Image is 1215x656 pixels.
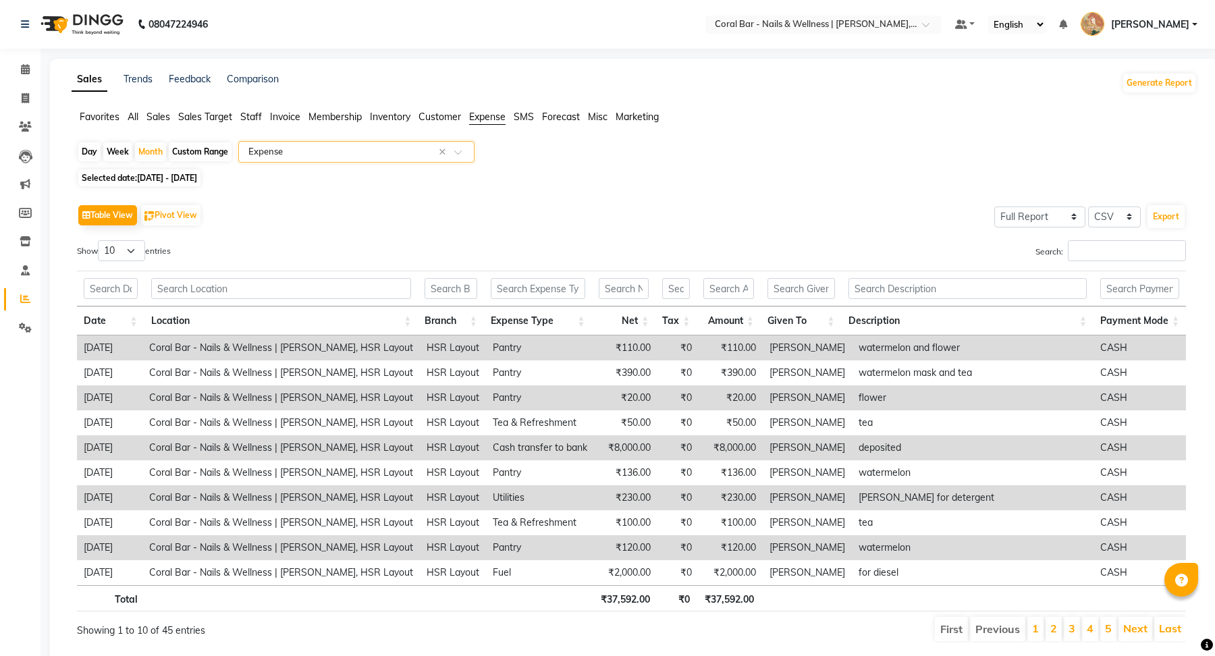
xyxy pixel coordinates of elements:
[142,410,420,435] td: Coral Bar - Nails & Wellness | [PERSON_NAME], HSR Layout
[852,535,1093,560] td: watermelon
[599,278,649,299] input: Search Net
[1093,360,1186,385] td: CASH
[1050,622,1057,635] a: 2
[697,306,761,335] th: Amount: activate to sort column ascending
[491,278,585,299] input: Search Expense Type
[699,560,763,585] td: ₹2,000.00
[699,460,763,485] td: ₹136.00
[657,585,697,611] th: ₹0
[763,460,852,485] td: [PERSON_NAME]
[848,278,1087,299] input: Search Description
[486,385,594,410] td: Pantry
[146,111,170,123] span: Sales
[842,306,1093,335] th: Description: activate to sort column ascending
[178,111,232,123] span: Sales Target
[240,111,262,123] span: Staff
[657,460,699,485] td: ₹0
[98,240,145,261] select: Showentries
[699,335,763,360] td: ₹110.00
[1093,460,1186,485] td: CASH
[486,460,594,485] td: Pantry
[594,510,658,535] td: ₹100.00
[370,111,410,123] span: Inventory
[142,435,420,460] td: Coral Bar - Nails & Wellness | [PERSON_NAME], HSR Layout
[1093,410,1186,435] td: CASH
[1093,306,1186,335] th: Payment Mode: activate to sort column ascending
[486,535,594,560] td: Pantry
[439,145,450,159] span: Clear all
[469,111,506,123] span: Expense
[699,410,763,435] td: ₹50.00
[1093,560,1186,585] td: CASH
[420,410,486,435] td: HSR Layout
[169,142,232,161] div: Custom Range
[77,585,144,611] th: Total
[763,560,852,585] td: [PERSON_NAME]
[657,535,699,560] td: ₹0
[78,142,101,161] div: Day
[852,560,1093,585] td: for diesel
[852,410,1093,435] td: tea
[594,460,658,485] td: ₹136.00
[1093,510,1186,535] td: CASH
[852,335,1093,360] td: watermelon and flower
[486,435,594,460] td: Cash transfer to bank
[103,142,132,161] div: Week
[763,485,852,510] td: [PERSON_NAME]
[699,385,763,410] td: ₹20.00
[1068,240,1186,261] input: Search:
[77,616,527,638] div: Showing 1 to 10 of 45 entries
[763,535,852,560] td: [PERSON_NAME]
[77,360,142,385] td: [DATE]
[616,111,659,123] span: Marketing
[657,510,699,535] td: ₹0
[1069,622,1075,635] a: 3
[1123,622,1147,635] a: Next
[852,435,1093,460] td: deposited
[655,306,697,335] th: Tax: activate to sort column ascending
[142,460,420,485] td: Coral Bar - Nails & Wellness | [PERSON_NAME], HSR Layout
[142,535,420,560] td: Coral Bar - Nails & Wellness | [PERSON_NAME], HSR Layout
[594,360,658,385] td: ₹390.00
[486,335,594,360] td: Pantry
[593,585,657,611] th: ₹37,592.00
[77,560,142,585] td: [DATE]
[699,485,763,510] td: ₹230.00
[420,385,486,410] td: HSR Layout
[77,460,142,485] td: [DATE]
[699,435,763,460] td: ₹8,000.00
[594,435,658,460] td: ₹8,000.00
[78,169,200,186] span: Selected date:
[852,385,1093,410] td: flower
[657,360,699,385] td: ₹0
[699,360,763,385] td: ₹390.00
[420,510,486,535] td: HSR Layout
[141,205,200,225] button: Pivot View
[144,211,155,221] img: pivot.png
[77,306,144,335] th: Date: activate to sort column ascending
[137,173,197,183] span: [DATE] - [DATE]
[703,278,754,299] input: Search Amount
[763,410,852,435] td: [PERSON_NAME]
[142,510,420,535] td: Coral Bar - Nails & Wellness | [PERSON_NAME], HSR Layout
[1105,622,1112,635] a: 5
[1035,240,1186,261] label: Search:
[486,410,594,435] td: Tea & Refreshment
[420,485,486,510] td: HSR Layout
[486,360,594,385] td: Pantry
[763,360,852,385] td: [PERSON_NAME]
[767,278,835,299] input: Search Given To
[657,335,699,360] td: ₹0
[761,306,842,335] th: Given To: activate to sort column ascending
[852,460,1093,485] td: watermelon
[1111,18,1189,32] span: [PERSON_NAME]
[852,510,1093,535] td: tea
[169,73,211,85] a: Feedback
[128,111,138,123] span: All
[144,306,418,335] th: Location: activate to sort column ascending
[1123,74,1195,92] button: Generate Report
[72,67,107,92] a: Sales
[763,435,852,460] td: [PERSON_NAME]
[124,73,153,85] a: Trends
[1147,205,1185,228] button: Export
